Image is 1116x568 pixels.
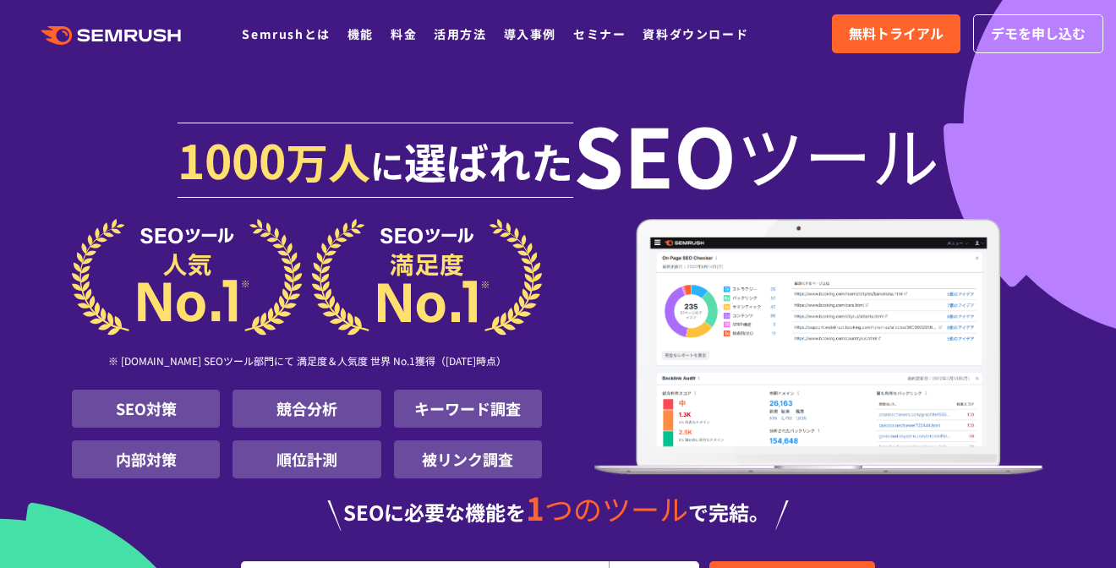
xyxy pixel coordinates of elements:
span: 万人 [286,130,370,191]
span: 選ばれた [404,130,573,191]
li: キーワード調査 [394,390,542,428]
li: 被リンク調査 [394,440,542,478]
li: 競合分析 [232,390,380,428]
a: Semrushとは [242,25,330,42]
a: 活用方法 [434,25,486,42]
a: 機能 [347,25,374,42]
a: セミナー [573,25,626,42]
li: SEO対策 [72,390,220,428]
span: SEO [573,120,736,188]
span: 無料トライアル [849,23,944,45]
a: 導入事例 [504,25,556,42]
span: ツール [736,120,939,188]
div: SEOに必要な機能を [72,492,1044,531]
a: 無料トライアル [832,14,960,53]
span: に [370,140,404,189]
span: つのツール [544,488,688,529]
a: 料金 [391,25,417,42]
a: 資料ダウンロード [643,25,748,42]
span: 1000 [178,125,286,193]
span: デモを申し込む [991,23,1086,45]
span: 1 [526,484,544,530]
li: 内部対策 [72,440,220,478]
span: で完結。 [688,497,769,527]
a: デモを申し込む [973,14,1103,53]
div: ※ [DOMAIN_NAME] SEOツール部門にて 満足度＆人気度 世界 No.1獲得（[DATE]時点） [72,336,542,390]
li: 順位計測 [232,440,380,478]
